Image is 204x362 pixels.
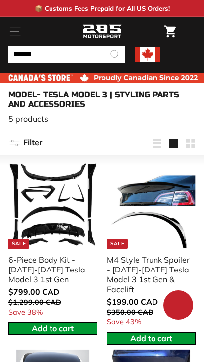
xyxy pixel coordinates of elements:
[107,297,158,307] span: $199.00 CAD
[107,160,196,249] img: tesla model 3 spoiler
[107,160,196,332] a: Sale tesla model 3 spoiler M4 Style Trunk Spoiler - [DATE]-[DATE] Tesla Model 3 1st Gen & Facelif...
[107,308,153,317] span: $350.00 CAD
[107,239,128,249] div: Sale
[32,323,74,333] span: Add to cart
[8,255,91,284] div: 6-Piece Body Kit - [DATE]-[DATE] Tesla Model 3 1st Gen
[107,255,190,294] div: M4 Style Trunk Spoiler - [DATE]-[DATE] Tesla Model 3 1st Gen & Facelift
[160,290,196,322] inbox-online-store-chat: Shopify online store chat
[8,160,97,322] a: Sale 6-Piece Body Kit - [DATE]-[DATE] Tesla Model 3 1st Gen Save 38%
[130,333,172,343] span: Add to cart
[8,132,42,155] button: Filter
[8,46,125,63] input: Search
[8,287,59,297] span: $799.00 CAD
[8,298,61,307] span: $1,299.00 CAD
[35,4,170,12] p: 📦 Customs Fees Prepaid for All US Orders!
[8,239,29,249] div: Sale
[8,308,43,317] span: Save 38%
[107,317,141,326] span: Save 43%
[8,322,97,335] button: Add to cart
[82,23,122,40] img: Logo_285_Motorsport_areodynamics_components
[8,90,196,109] h1: Model- Tesla Model 3 | Styling Parts and Accessories
[8,114,196,124] p: 5 products
[107,332,196,345] button: Add to cart
[159,17,181,45] a: Cart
